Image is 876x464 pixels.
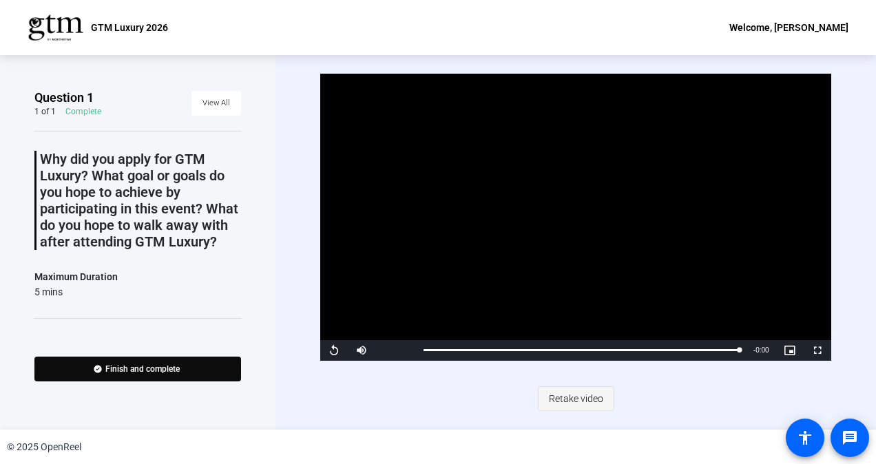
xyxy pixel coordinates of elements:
div: Video Player [320,74,831,361]
img: OpenReel logo [28,14,84,41]
p: Why did you apply for GTM Luxury? What goal or goals do you hope to achieve by participating in t... [40,151,241,250]
button: Finish and complete [34,357,241,381]
div: © 2025 OpenReel [7,440,81,454]
span: 0:00 [755,346,769,354]
button: Fullscreen [804,340,831,361]
button: Picture-in-Picture [776,340,804,361]
mat-icon: message [842,430,858,446]
span: Retake video [549,386,603,412]
span: Finish and complete [105,363,180,375]
button: Retake video [538,386,614,411]
div: Maximum Duration [34,268,118,285]
div: 1 of 1 [34,106,56,117]
button: Mute [348,340,375,361]
span: View All [202,93,230,114]
button: View All [191,91,241,116]
p: GTM Luxury 2026 [91,19,168,36]
mat-icon: accessibility [797,430,813,446]
div: Progress Bar [424,349,739,351]
div: Welcome, [PERSON_NAME] [729,19,848,36]
span: - [753,346,755,354]
div: 5 mins [34,285,118,299]
div: Complete [65,106,101,117]
span: Question 1 [34,89,94,106]
button: Replay [320,340,348,361]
